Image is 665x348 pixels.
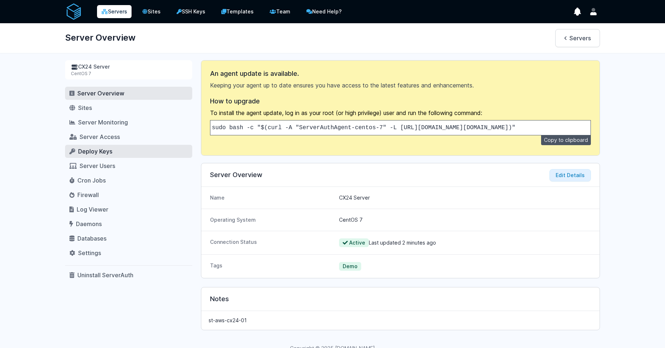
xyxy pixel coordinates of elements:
[65,203,192,216] a: Log Viewer
[78,148,112,155] span: Deploy Keys
[571,5,584,18] button: show notifications
[210,262,333,271] dt: Tags
[210,109,591,117] p: To install the agent update, log in as your root (or high privilege) user and run the following c...
[77,235,106,242] span: Databases
[77,191,99,198] span: Firewall
[137,4,166,19] a: Sites
[210,295,591,303] h3: Notes
[210,194,333,201] dt: Name
[339,238,591,247] dd: Last updated 2 minutes ago
[65,29,136,46] h1: Server Overview
[65,174,192,187] a: Cron Jobs
[210,238,333,247] dt: Connection Status
[77,177,106,184] span: Cron Jobs
[76,220,102,228] span: Daemons
[212,124,515,131] code: sudo bash -c "$(curl -A "ServerAuthAgent-centos-7" -L [URL][DOMAIN_NAME][DOMAIN_NAME])"
[65,101,192,114] a: Sites
[210,69,591,78] h3: An agent update is available.
[65,269,192,282] a: Uninstall ServerAuth
[78,119,128,126] span: Server Monitoring
[77,206,108,213] span: Log Viewer
[65,217,192,230] a: Daemons
[65,159,192,172] a: Server Users
[339,194,591,201] dd: CX24 Server
[210,216,333,224] dt: Operating System
[541,135,591,145] button: Copy to clipboard
[80,162,115,169] span: Server Users
[172,4,210,19] a: SSH Keys
[339,216,591,224] dd: CentOS 7
[78,249,101,257] span: Settings
[77,90,124,97] span: Server Overview
[65,188,192,201] a: Firewall
[78,104,92,111] span: Sites
[216,4,259,19] a: Templates
[65,246,192,259] a: Settings
[65,87,192,100] a: Server Overview
[587,5,600,18] button: User menu
[65,130,192,143] a: Server Access
[265,4,295,19] a: Team
[301,4,347,19] a: Need Help?
[210,81,591,90] p: Keeping your agent up to date ensures you have access to the latest features and enhancements.
[210,97,591,106] h3: How to upgrade
[71,71,186,77] div: CentOS 7
[80,133,120,140] span: Server Access
[65,116,192,129] a: Server Monitoring
[339,238,369,247] span: Active
[65,3,82,20] img: serverAuth logo
[65,232,192,245] a: Databases
[77,271,133,279] span: Uninstall ServerAuth
[549,169,591,181] button: Edit Details
[209,317,592,324] p: st-aws-cx24-01
[65,145,192,158] a: Deploy Keys
[97,5,132,18] a: Servers
[555,29,600,47] a: Servers
[210,171,591,179] h3: Server Overview
[71,63,186,71] div: CX24 Server
[339,262,361,271] span: Demo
